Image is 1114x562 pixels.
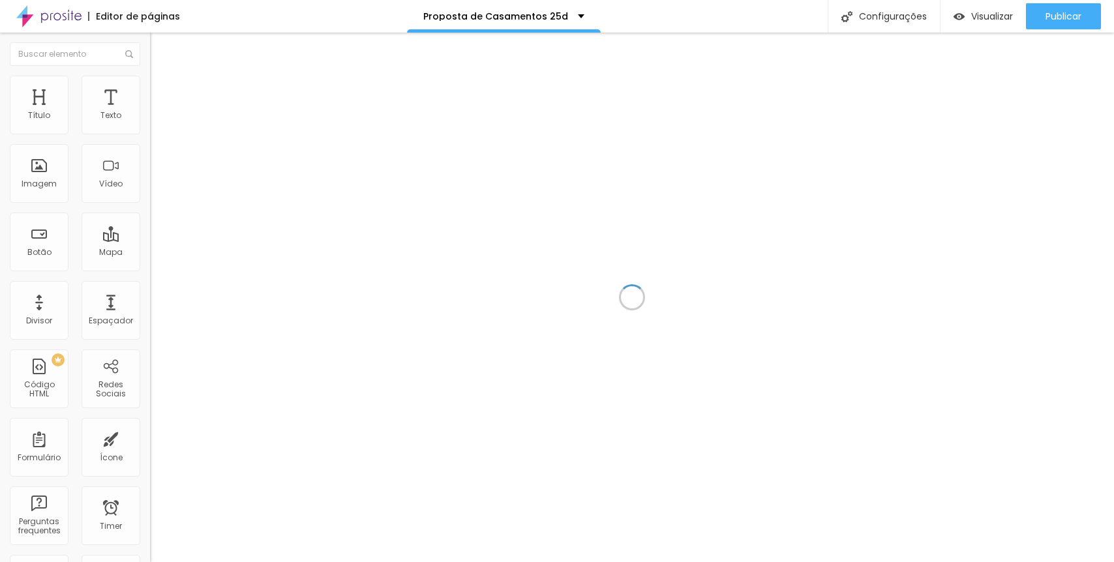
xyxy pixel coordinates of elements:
div: Formulário [18,453,61,462]
p: Proposta de Casamentos 25d [423,12,568,21]
span: Publicar [1046,11,1081,22]
input: Buscar elemento [10,42,140,66]
span: Visualizar [971,11,1013,22]
div: Mapa [99,248,123,257]
div: Código HTML [13,380,65,399]
div: Texto [100,111,121,120]
button: Publicar [1026,3,1101,29]
img: Icone [841,11,852,22]
div: Divisor [26,316,52,325]
div: Imagem [22,179,57,188]
div: Ícone [100,453,123,462]
img: Icone [125,50,133,58]
div: Botão [27,248,52,257]
div: Redes Sociais [85,380,136,399]
div: Espaçador [89,316,133,325]
div: Perguntas frequentes [13,517,65,536]
div: Timer [100,522,122,531]
img: view-1.svg [954,11,965,22]
div: Título [28,111,50,120]
div: Editor de páginas [88,12,180,21]
div: Vídeo [99,179,123,188]
button: Visualizar [941,3,1026,29]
